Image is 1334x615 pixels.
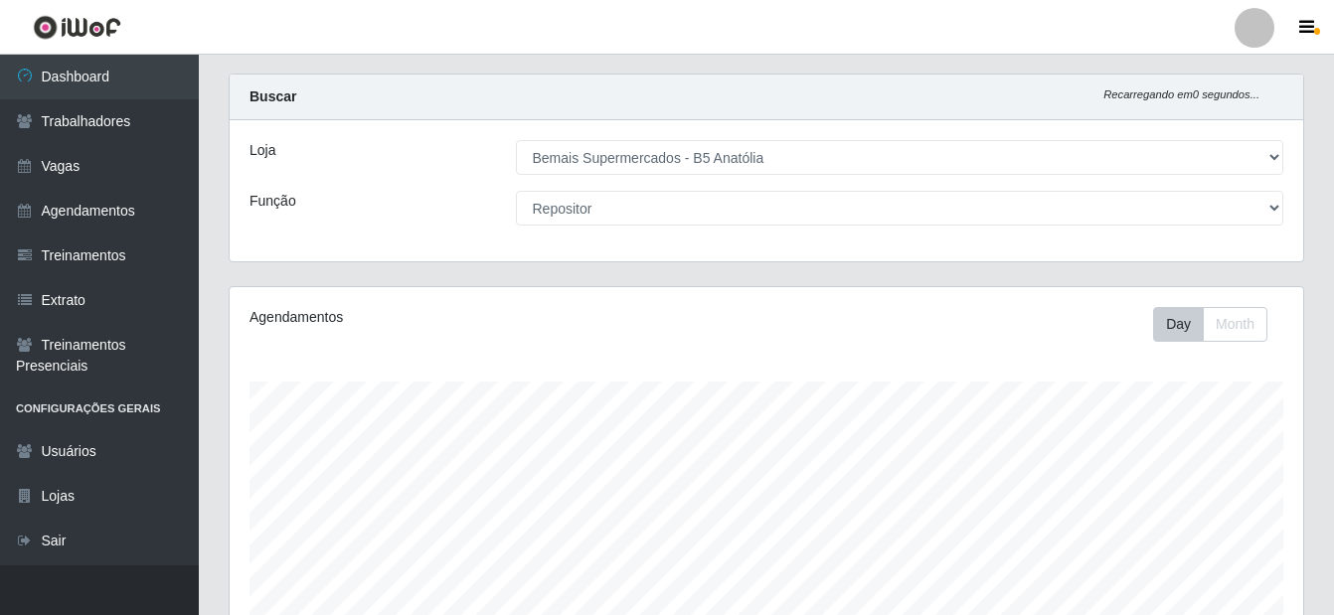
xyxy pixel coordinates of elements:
img: CoreUI Logo [33,15,121,40]
button: Day [1153,307,1204,342]
label: Função [250,191,296,212]
div: First group [1153,307,1267,342]
div: Agendamentos [250,307,663,328]
strong: Buscar [250,88,296,104]
i: Recarregando em 0 segundos... [1103,88,1259,100]
label: Loja [250,140,275,161]
div: Toolbar with button groups [1153,307,1283,342]
button: Month [1203,307,1267,342]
